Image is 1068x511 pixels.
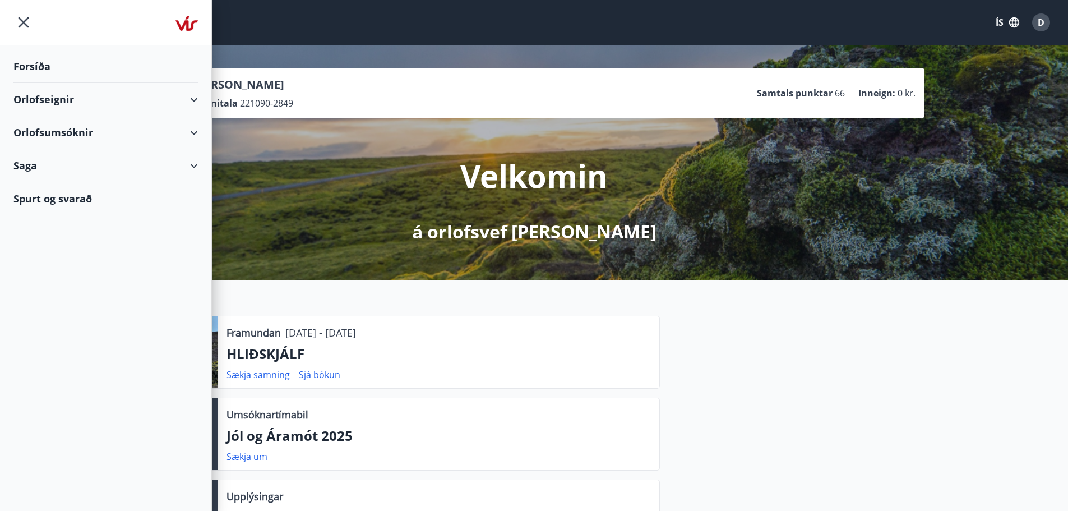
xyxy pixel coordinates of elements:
button: menu [13,12,34,33]
p: [PERSON_NAME] [193,77,293,93]
div: Orlofsumsóknir [13,116,198,149]
p: á orlofsvef [PERSON_NAME] [412,219,656,244]
p: Umsóknartímabil [226,407,308,422]
p: Jól og Áramót 2025 [226,426,650,445]
span: 66 [835,87,845,99]
img: union_logo [175,12,198,35]
div: Saga [13,149,198,182]
p: HLIÐSKJÁLF [226,344,650,363]
a: Sjá bókun [299,369,340,381]
button: ÍS [990,12,1025,33]
span: D [1038,16,1044,29]
button: D [1028,9,1055,36]
div: Forsíða [13,50,198,83]
p: Inneign : [858,87,895,99]
p: Velkomin [460,154,608,197]
div: Orlofseignir [13,83,198,116]
span: 0 kr. [898,87,916,99]
p: [DATE] - [DATE] [285,325,356,340]
p: Samtals punktar [757,87,833,99]
p: Upplýsingar [226,489,283,504]
p: Kennitala [193,97,238,109]
p: Framundan [226,325,281,340]
div: Spurt og svarað [13,182,198,215]
a: Sækja samning [226,369,290,381]
span: 221090-2849 [240,97,293,109]
a: Sækja um [226,450,267,463]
